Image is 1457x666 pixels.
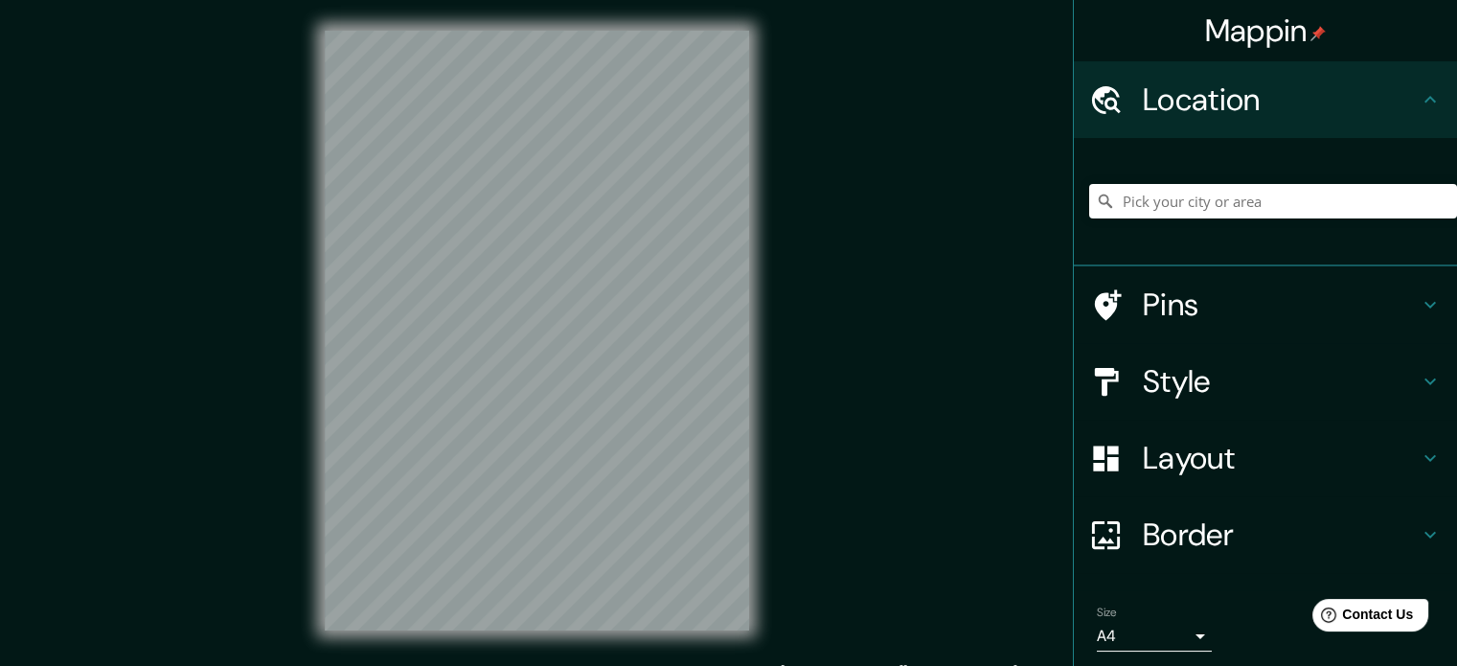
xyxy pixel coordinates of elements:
[1074,420,1457,496] div: Layout
[1089,184,1457,218] input: Pick your city or area
[1097,605,1117,621] label: Size
[1286,591,1436,645] iframe: Help widget launcher
[1074,61,1457,138] div: Location
[1143,286,1419,324] h4: Pins
[1074,496,1457,573] div: Border
[1074,266,1457,343] div: Pins
[1143,516,1419,554] h4: Border
[1310,26,1326,41] img: pin-icon.png
[1074,343,1457,420] div: Style
[1143,362,1419,401] h4: Style
[1143,439,1419,477] h4: Layout
[1143,80,1419,119] h4: Location
[1097,621,1212,652] div: A4
[325,31,749,631] canvas: Map
[1205,11,1327,50] h4: Mappin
